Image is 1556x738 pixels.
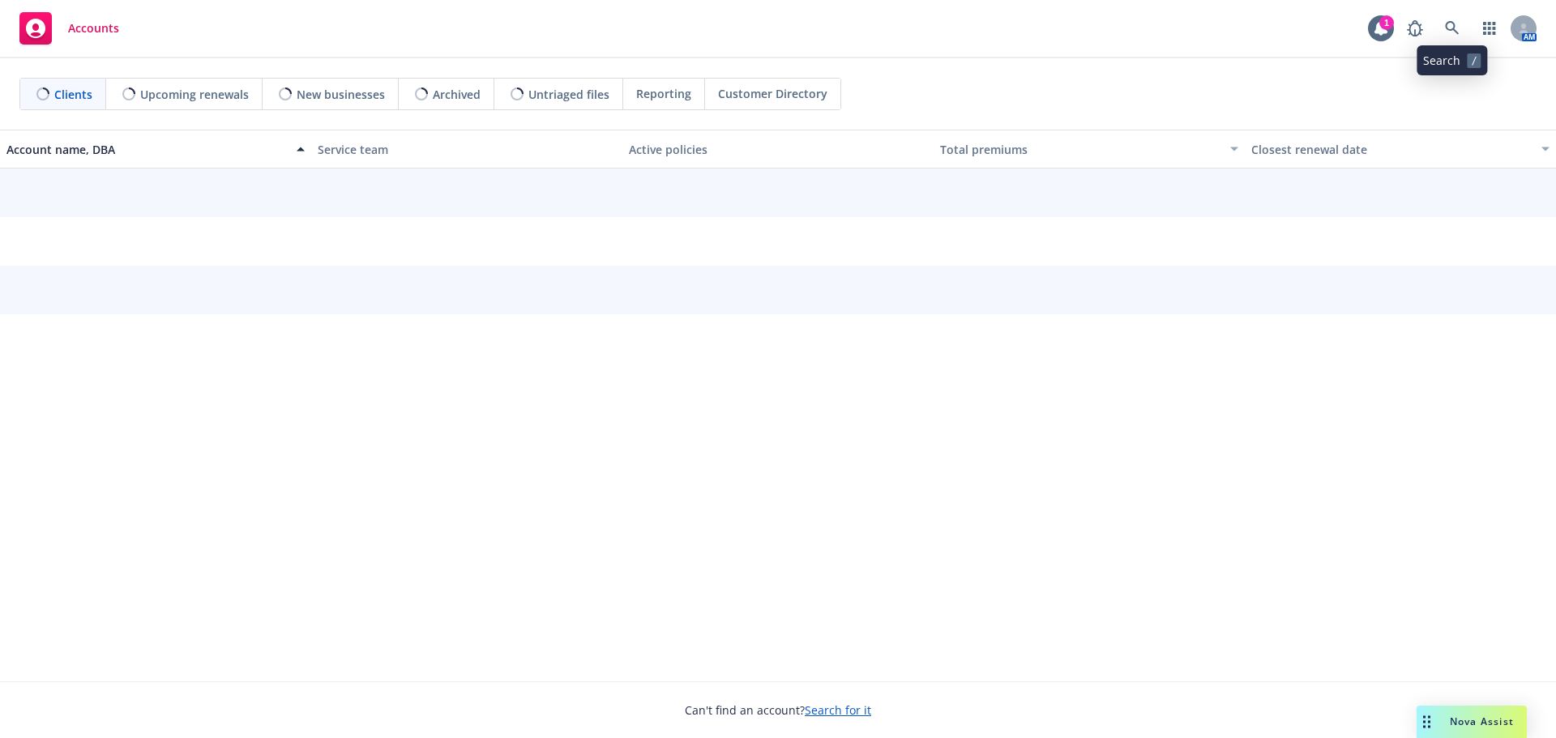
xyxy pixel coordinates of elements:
[934,130,1245,169] button: Total premiums
[805,702,871,718] a: Search for it
[318,141,616,158] div: Service team
[1379,15,1394,30] div: 1
[1251,141,1532,158] div: Closest renewal date
[940,141,1220,158] div: Total premiums
[433,86,481,103] span: Archived
[718,85,827,102] span: Customer Directory
[6,141,287,158] div: Account name, DBA
[685,702,871,719] span: Can't find an account?
[1473,12,1506,45] a: Switch app
[1417,706,1527,738] button: Nova Assist
[629,141,927,158] div: Active policies
[311,130,622,169] button: Service team
[1417,706,1437,738] div: Drag to move
[140,86,249,103] span: Upcoming renewals
[1399,12,1431,45] a: Report a Bug
[528,86,609,103] span: Untriaged files
[1450,715,1514,728] span: Nova Assist
[636,85,691,102] span: Reporting
[13,6,126,51] a: Accounts
[54,86,92,103] span: Clients
[297,86,385,103] span: New businesses
[68,22,119,35] span: Accounts
[1436,12,1468,45] a: Search
[622,130,934,169] button: Active policies
[1245,130,1556,169] button: Closest renewal date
